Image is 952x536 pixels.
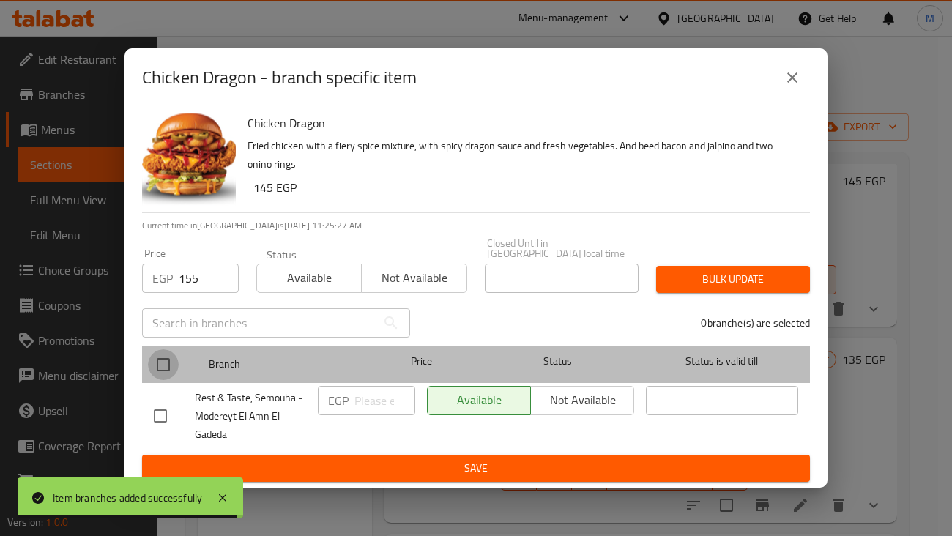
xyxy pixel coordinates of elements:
[646,352,798,371] span: Status is valid till
[263,267,356,289] span: Available
[152,269,173,287] p: EGP
[154,459,798,477] span: Save
[482,352,634,371] span: Status
[328,392,349,409] p: EGP
[361,264,466,293] button: Not available
[354,386,415,415] input: Please enter price
[53,490,202,506] div: Item branches added successfully
[248,113,798,133] h6: Chicken Dragon
[701,316,810,330] p: 0 branche(s) are selected
[142,66,417,89] h2: Chicken Dragon - branch specific item
[668,270,798,289] span: Bulk update
[195,389,306,444] span: Rest & Taste, Semouha - Modereyt El Amn El Gadeda
[179,264,239,293] input: Please enter price
[142,455,810,482] button: Save
[256,264,362,293] button: Available
[373,352,470,371] span: Price
[368,267,461,289] span: Not available
[142,219,810,232] p: Current time in [GEOGRAPHIC_DATA] is [DATE] 11:25:27 AM
[142,113,236,206] img: Chicken Dragon
[209,355,361,373] span: Branch
[775,60,810,95] button: close
[253,177,798,198] h6: 145 EGP
[248,137,798,174] p: Fried chicken with a fiery spice mixture, with spicy dragon sauce and fresh vegetables. And beed ...
[142,308,376,338] input: Search in branches
[656,266,810,293] button: Bulk update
